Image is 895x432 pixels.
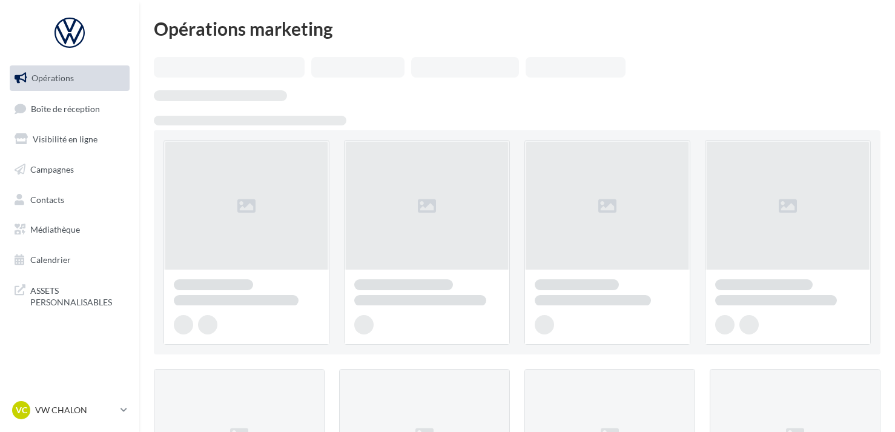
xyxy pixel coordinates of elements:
[7,217,132,242] a: Médiathèque
[35,404,116,416] p: VW CHALON
[7,187,132,213] a: Contacts
[7,65,132,91] a: Opérations
[7,157,132,182] a: Campagnes
[10,399,130,422] a: VC VW CHALON
[7,247,132,273] a: Calendrier
[31,103,100,113] span: Boîte de réception
[30,164,74,174] span: Campagnes
[31,73,74,83] span: Opérations
[33,134,97,144] span: Visibilité en ligne
[7,96,132,122] a: Boîte de réception
[154,19,880,38] div: Opérations marketing
[30,254,71,265] span: Calendrier
[7,127,132,152] a: Visibilité en ligne
[30,282,125,308] span: ASSETS PERSONNALISABLES
[30,224,80,234] span: Médiathèque
[30,194,64,204] span: Contacts
[7,277,132,313] a: ASSETS PERSONNALISABLES
[16,404,27,416] span: VC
